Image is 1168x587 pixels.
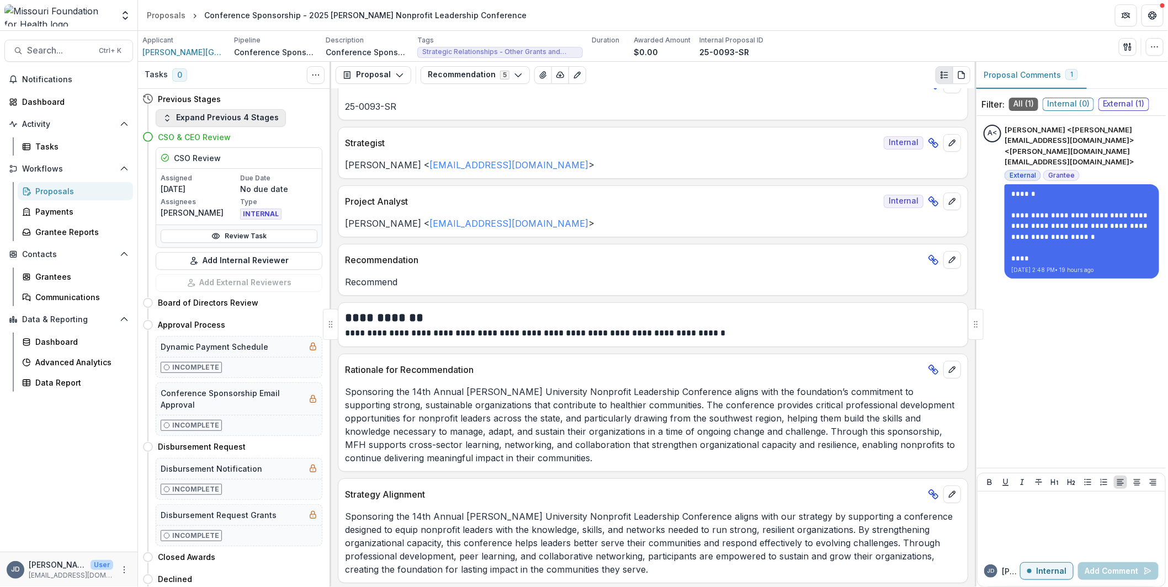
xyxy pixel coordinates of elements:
div: Data Report [35,377,124,388]
button: Ordered List [1097,476,1111,489]
button: Heading 1 [1048,476,1061,489]
span: Notifications [22,75,129,84]
div: Payments [35,206,124,217]
p: Awarded Amount [634,35,691,45]
p: 25-0093-SR [699,46,749,58]
button: Recommendation5 [421,66,530,84]
p: Duration [592,35,619,45]
button: Add Internal Reviewer [156,252,322,270]
h4: Board of Directors Review [158,297,258,308]
button: edit [943,134,961,152]
a: Tasks [18,137,133,156]
button: Internal [1020,562,1074,580]
p: [PERSON_NAME] <[PERSON_NAME][EMAIL_ADDRESS][DOMAIN_NAME]> <[PERSON_NAME][DOMAIN_NAME][EMAIL_ADDRE... [1005,125,1159,168]
p: Incomplete [172,484,219,494]
button: Add External Reviewers [156,274,322,292]
button: Notifications [4,71,133,88]
p: Recommend [345,275,961,289]
p: Assignees [161,197,238,207]
h4: CSO & CEO Review [158,131,231,143]
a: Proposals [142,7,190,23]
button: Underline [999,476,1012,489]
p: [PERSON_NAME] < > [345,158,961,172]
span: All ( 1 ) [1009,98,1038,111]
button: Italicize [1016,476,1029,489]
button: Strike [1032,476,1045,489]
div: Jessica Daugherty [11,566,20,573]
p: Internal [1036,567,1066,576]
a: Communications [18,288,133,306]
h4: Disbursement Request [158,441,246,452]
p: Project Analyst [345,195,879,208]
p: [DATE] [161,183,238,195]
button: Open entity switcher [118,4,133,26]
a: Dashboard [18,333,133,351]
button: Open Workflows [4,160,133,178]
span: Search... [27,45,92,56]
a: Payments [18,202,133,221]
button: Open Activity [4,115,133,133]
p: Incomplete [172,362,219,372]
span: 0 [172,68,187,82]
button: edit [943,485,961,503]
h5: CSO Review [174,152,221,164]
p: [PERSON_NAME] [29,559,86,570]
span: Grantee [1048,172,1075,179]
p: Recommendation [345,253,923,266]
p: Tags [417,35,434,45]
h5: Disbursement Notification [161,463,262,474]
button: Expand Previous 4 Stages [156,109,286,127]
div: Grantee Reports [35,226,124,238]
p: Strategist [345,136,879,150]
p: Pipeline [234,35,261,45]
p: Incomplete [172,531,219,541]
p: Internal Proposal ID [699,35,763,45]
h5: Dynamic Payment Schedule [161,341,268,353]
a: Grantee Reports [18,223,133,241]
h4: Approval Process [158,319,225,330]
button: More [118,563,131,577]
a: Grantees [18,268,133,286]
p: Strategy Alignment [345,488,923,501]
span: Data & Reporting [22,315,115,324]
span: Contacts [22,250,115,259]
button: Open Data & Reporting [4,311,133,328]
button: Plaintext view [936,66,953,84]
button: Align Left [1114,476,1127,489]
button: Add Comment [1078,562,1159,580]
button: View Attached Files [534,66,552,84]
p: Incomplete [172,420,219,430]
h3: Tasks [145,70,168,79]
span: INTERNAL [240,209,282,220]
p: [DATE] 2:48 PM • 19 hours ago [1011,266,1153,274]
span: Internal [884,195,923,208]
span: Workflows [22,164,115,174]
button: Bold [983,476,996,489]
span: Internal [884,136,923,150]
span: Internal ( 0 ) [1043,98,1094,111]
button: Proposal Comments [975,62,1087,89]
a: Dashboard [4,93,133,111]
a: [EMAIL_ADDRESS][DOMAIN_NAME] [429,159,588,170]
a: [EMAIL_ADDRESS][DOMAIN_NAME] [429,218,588,229]
p: [PERSON_NAME] < > [345,217,961,230]
p: $0.00 [634,46,658,58]
a: Data Report [18,373,133,392]
button: Open Contacts [4,246,133,263]
div: Dashboard [35,336,124,348]
a: [PERSON_NAME][GEOGRAPHIC_DATA] [142,46,225,58]
div: Tasks [35,141,124,152]
span: Strategic Relationships - Other Grants and Contracts [422,48,578,56]
h4: Previous Stages [158,93,221,105]
a: Advanced Analytics [18,353,133,371]
h5: Conference Sponsorship Email Approval [161,387,304,410]
a: Proposals [18,182,133,200]
button: edit [943,193,961,210]
button: Align Right [1146,476,1160,489]
p: Conference Sponsorship [234,46,317,58]
button: Heading 2 [1065,476,1078,489]
p: No due date [240,183,317,195]
p: Description [326,35,364,45]
h4: Closed Awards [158,551,215,563]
